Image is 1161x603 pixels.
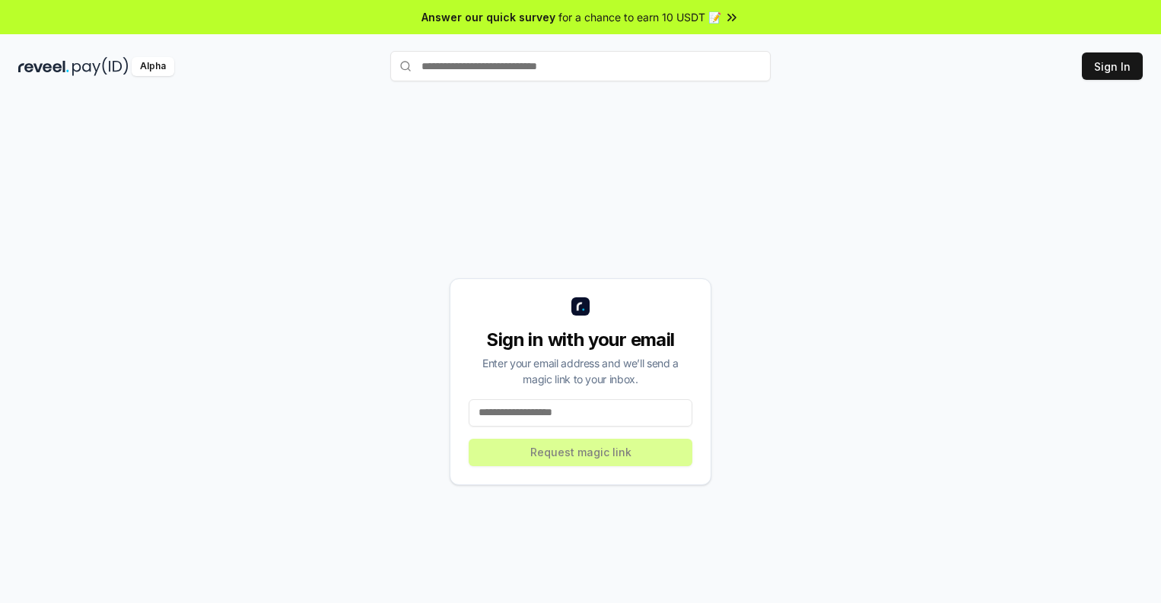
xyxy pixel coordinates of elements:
[571,297,590,316] img: logo_small
[469,328,692,352] div: Sign in with your email
[132,57,174,76] div: Alpha
[421,9,555,25] span: Answer our quick survey
[1082,52,1143,80] button: Sign In
[18,57,69,76] img: reveel_dark
[558,9,721,25] span: for a chance to earn 10 USDT 📝
[72,57,129,76] img: pay_id
[469,355,692,387] div: Enter your email address and we’ll send a magic link to your inbox.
